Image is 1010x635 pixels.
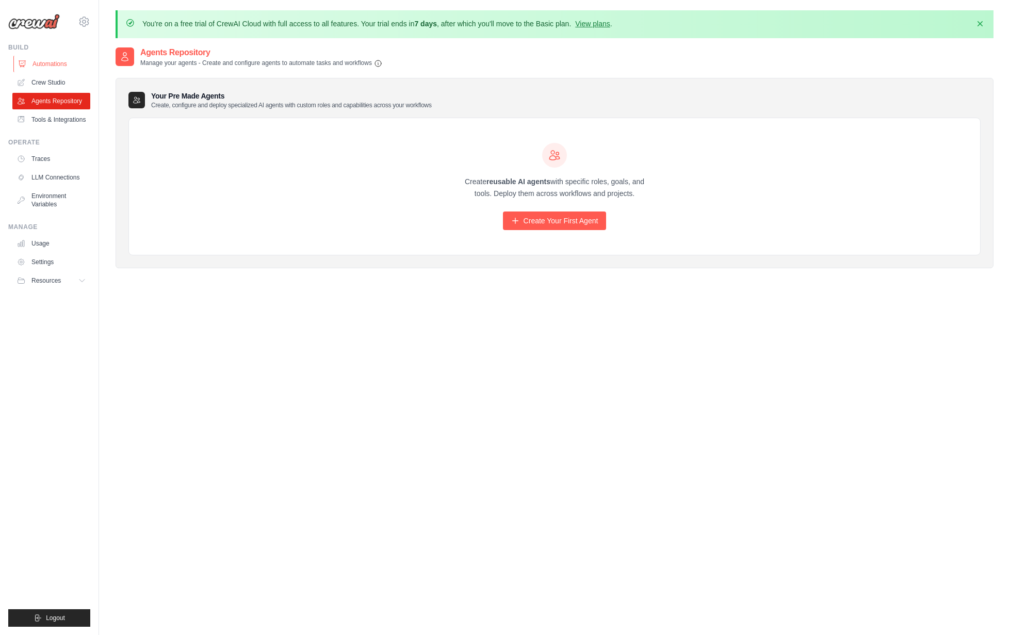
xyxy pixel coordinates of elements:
[151,101,432,109] p: Create, configure and deploy specialized AI agents with custom roles and capabilities across your...
[455,176,654,200] p: Create with specific roles, goals, and tools. Deploy them across workflows and projects.
[12,235,90,252] a: Usage
[46,614,65,622] span: Logout
[142,19,612,29] p: You're on a free trial of CrewAI Cloud with full access to all features. Your trial ends in , aft...
[151,91,432,109] h3: Your Pre Made Agents
[8,138,90,146] div: Operate
[8,223,90,231] div: Manage
[575,20,610,28] a: View plans
[140,59,382,68] p: Manage your agents - Create and configure agents to automate tasks and workflows
[12,93,90,109] a: Agents Repository
[486,177,550,186] strong: reusable AI agents
[12,74,90,91] a: Crew Studio
[503,211,607,230] a: Create Your First Agent
[12,188,90,213] a: Environment Variables
[13,56,91,72] a: Automations
[12,254,90,270] a: Settings
[8,43,90,52] div: Build
[8,14,60,29] img: Logo
[414,20,437,28] strong: 7 days
[12,151,90,167] a: Traces
[12,272,90,289] button: Resources
[12,111,90,128] a: Tools & Integrations
[12,169,90,186] a: LLM Connections
[140,46,382,59] h2: Agents Repository
[8,609,90,627] button: Logout
[31,276,61,285] span: Resources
